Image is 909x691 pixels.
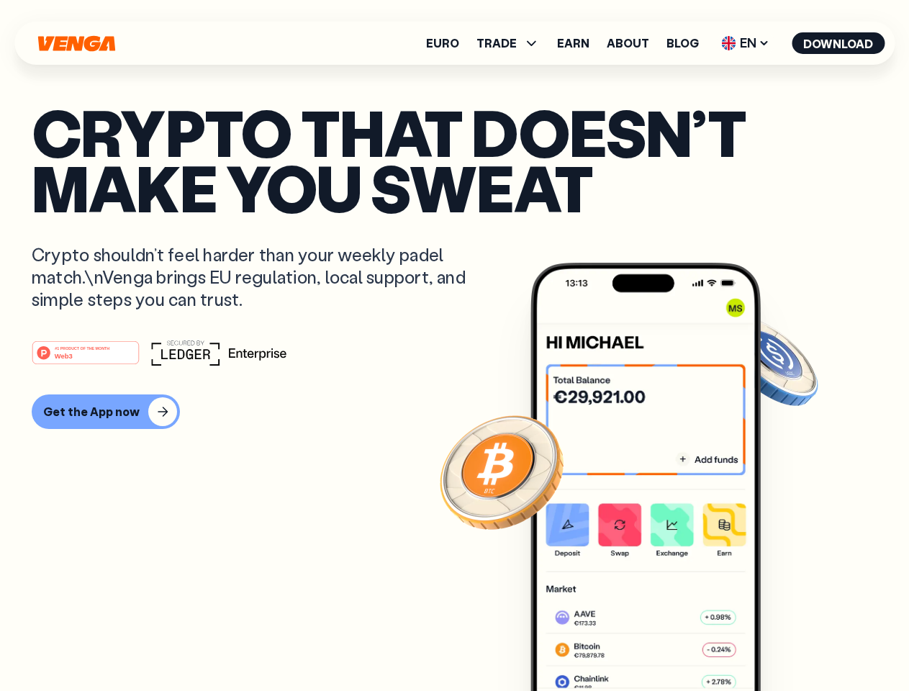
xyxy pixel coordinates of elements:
a: Earn [557,37,589,49]
svg: Home [36,35,117,52]
span: TRADE [476,35,540,52]
a: Blog [666,37,699,49]
div: Get the App now [43,405,140,419]
a: Get the App now [32,394,877,429]
img: Bitcoin [437,407,566,536]
p: Crypto that doesn’t make you sweat [32,104,877,214]
button: Get the App now [32,394,180,429]
p: Crypto shouldn’t feel harder than your weekly padel match.\nVenga brings EU regulation, local sup... [32,243,487,311]
img: flag-uk [721,36,736,50]
span: TRADE [476,37,517,49]
a: #1 PRODUCT OF THE MONTHWeb3 [32,349,140,368]
a: About [607,37,649,49]
tspan: #1 PRODUCT OF THE MONTH [55,345,109,350]
button: Download [792,32,885,54]
a: Euro [426,37,459,49]
span: EN [716,32,774,55]
img: USDC coin [718,310,821,413]
tspan: Web3 [55,351,73,359]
